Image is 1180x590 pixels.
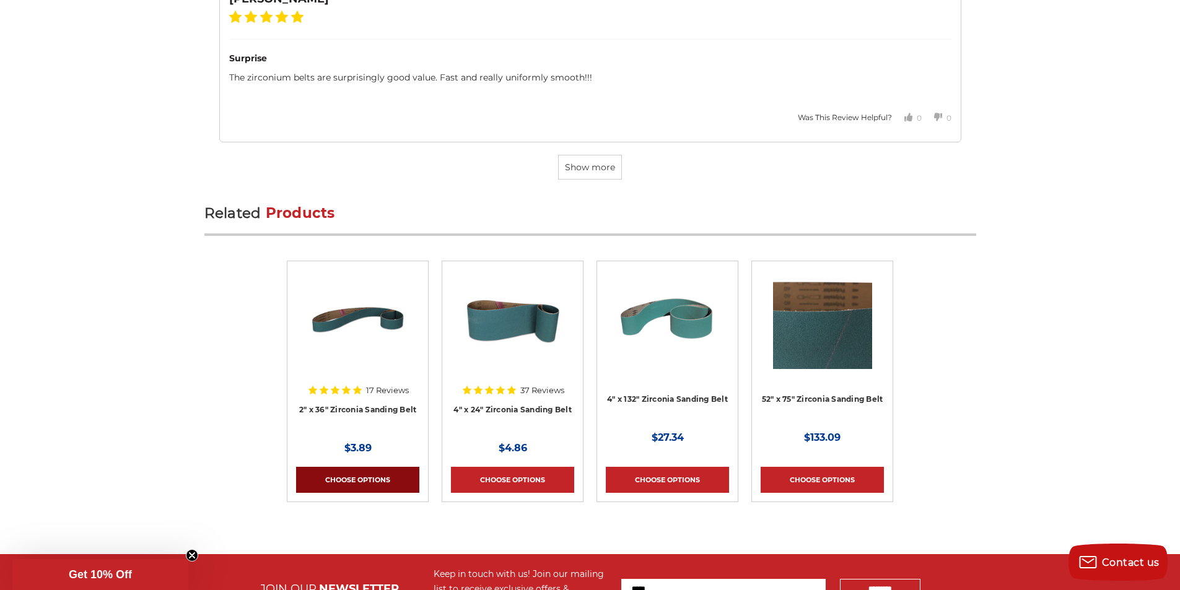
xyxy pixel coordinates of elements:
[922,103,951,132] button: Votes Down
[892,103,922,132] button: Votes Up
[296,467,419,493] a: Choose Options
[229,11,242,23] label: 1 Star
[291,11,304,23] label: 5 Stars
[453,405,572,414] a: 4" x 24" Zirconia Sanding Belt
[917,113,922,123] span: 0
[618,270,717,369] img: 4" x 132" Zirconia Sanding Belt
[607,394,728,404] a: 4" x 132" Zirconia Sanding Belt
[761,467,884,493] a: Choose Options
[12,559,188,590] div: Get 10% OffClose teaser
[1102,557,1160,568] span: Contact us
[186,549,198,562] button: Close teaser
[366,386,409,394] span: 17 Reviews
[463,270,562,369] img: 4" x 24" Zirconia Sanding Belt
[1069,544,1168,581] button: Contact us
[451,270,574,388] a: 4" x 24" Zirconia Sanding Belt
[761,270,884,388] a: 52" x 75" Zirconia Sanding Belt
[440,72,592,83] span: Fast and really uniformly smooth!!!
[798,112,892,123] div: Was This Review Helpful?
[565,162,615,173] span: Show more
[451,467,574,493] a: Choose Options
[308,270,408,369] img: 2" x 36" Zirconia Pipe Sanding Belt
[69,568,132,581] span: Get 10% Off
[344,442,372,454] span: $3.89
[299,405,417,414] a: 2" x 36" Zirconia Sanding Belt
[520,386,564,394] span: 37 Reviews
[245,11,257,23] label: 2 Stars
[946,113,951,123] span: 0
[229,72,440,83] span: The zirconium belts are surprisingly good value.
[499,442,527,454] span: $4.86
[773,270,872,369] img: 52" x 75" Zirconia Sanding Belt
[606,270,729,388] a: 4" x 132" Zirconia Sanding Belt
[229,52,951,65] div: Surprise
[266,204,335,222] span: Products
[652,432,684,443] span: $27.34
[558,155,622,180] button: Show more
[204,204,261,222] span: Related
[804,432,841,443] span: $133.09
[606,467,729,493] a: Choose Options
[762,394,883,404] a: 52" x 75" Zirconia Sanding Belt
[296,270,419,388] a: 2" x 36" Zirconia Pipe Sanding Belt
[276,11,288,23] label: 4 Stars
[260,11,273,23] label: 3 Stars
